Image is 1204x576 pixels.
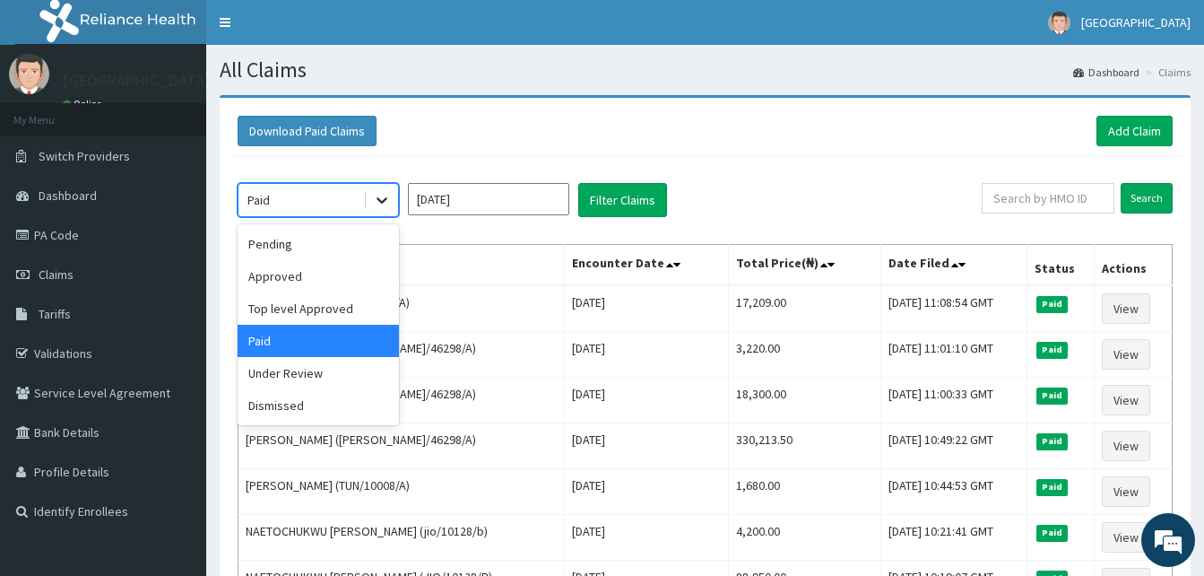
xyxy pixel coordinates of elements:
a: View [1102,385,1150,415]
a: View [1102,293,1150,324]
input: Search by HMO ID [982,183,1114,214]
td: [DATE] [565,332,729,378]
th: Name [238,245,565,286]
td: [DATE] 11:01:10 GMT [880,332,1026,378]
span: Dashboard [39,188,97,204]
textarea: Type your message and hit 'Enter' [9,385,342,448]
button: Filter Claims [578,183,667,217]
span: Tariffs [39,306,71,322]
td: [PERSON_NAME] ([PERSON_NAME]/46298/A) [238,378,565,423]
div: Paid [238,325,399,357]
span: Paid [1036,433,1069,449]
div: Pending [238,228,399,260]
span: Paid [1036,342,1069,358]
img: User Image [9,54,49,94]
span: [GEOGRAPHIC_DATA] [1081,14,1191,31]
img: d_794563401_company_1708531726252_794563401 [33,90,73,135]
img: User Image [1048,12,1070,34]
td: [DATE] 11:00:33 GMT [880,378,1026,423]
td: [DATE] 10:44:53 GMT [880,469,1026,515]
th: Date Filed [880,245,1026,286]
th: Encounter Date [565,245,729,286]
td: [DATE] 11:08:54 GMT [880,285,1026,332]
div: Chat with us now [93,100,301,124]
p: [GEOGRAPHIC_DATA] [63,73,211,89]
a: View [1102,431,1150,461]
span: We're online! [104,173,247,354]
td: [DATE] 10:49:22 GMT [880,423,1026,469]
td: 3,220.00 [729,332,880,378]
div: Top level Approved [238,292,399,325]
th: Total Price(₦) [729,245,880,286]
span: Paid [1036,525,1069,541]
div: Approved [238,260,399,292]
td: [DATE] 10:21:41 GMT [880,515,1026,561]
a: View [1102,522,1150,553]
td: 4,200.00 [729,515,880,561]
div: Under Review [238,357,399,389]
td: [PERSON_NAME] ([PERSON_NAME]/46298/A) [238,423,565,469]
td: [DATE] [565,423,729,469]
td: 330,213.50 [729,423,880,469]
a: View [1102,476,1150,507]
span: Switch Providers [39,148,130,164]
td: [DATE] [565,515,729,561]
td: NAETOCHUKWU [PERSON_NAME] (jio/10128/b) [238,515,565,561]
button: Download Paid Claims [238,116,377,146]
h1: All Claims [220,58,1191,82]
input: Select Month and Year [408,183,569,215]
th: Status [1026,245,1095,286]
td: [DATE] [565,285,729,332]
input: Search [1121,183,1173,214]
td: 1,680.00 [729,469,880,515]
td: [PERSON_NAME] (TUN/10008/A) [238,285,565,332]
td: 18,300.00 [729,378,880,423]
div: Paid [247,191,270,209]
a: Add Claim [1096,116,1173,146]
a: Dashboard [1073,65,1139,80]
td: 17,209.00 [729,285,880,332]
td: [DATE] [565,469,729,515]
th: Actions [1095,245,1173,286]
div: Minimize live chat window [294,9,337,52]
span: Paid [1036,388,1069,404]
td: [PERSON_NAME] (TUN/10008/A) [238,469,565,515]
a: View [1102,339,1150,370]
span: Claims [39,266,74,283]
td: [DATE] [565,378,729,423]
span: Paid [1036,479,1069,495]
a: Online [63,98,106,110]
li: Claims [1141,65,1191,80]
div: Dismissed [238,389,399,422]
span: Paid [1036,296,1069,312]
td: [PERSON_NAME] ([PERSON_NAME]/46298/A) [238,332,565,378]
